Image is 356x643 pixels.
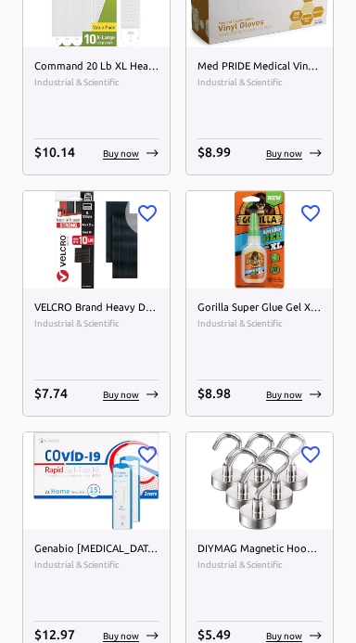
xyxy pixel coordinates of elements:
[266,629,302,643] p: Buy now
[197,316,322,331] span: Industrial & Scientific
[266,388,302,402] p: Buy now
[197,75,322,90] span: Industrial & Scientific
[23,432,170,530] img: Genabio COVID-19 Rapid Self-Test Kit 2 Pack OTC at-Home Self Test, 15 Minute Results, Non-Invasiv...
[197,145,231,160] span: $ 8.99
[103,388,139,402] p: Buy now
[197,386,231,401] span: $ 8.98
[34,627,75,642] span: $ 12.97
[103,629,139,643] p: Buy now
[197,58,322,75] h6: Med PRIDE Medical Vinyl Examination Gloves (Large, 100-Count) Latex Free Rubber | Disposable, Ult...
[186,432,333,530] img: DIYMAG Magnetic Hooks, 25Lbs Strong Heavy Duty Cruise Magnet S-Hooks for Classroom, Fridge, Hangi...
[103,147,139,161] p: Buy now
[197,558,322,572] span: Industrial & Scientific
[197,541,322,558] h6: DIYMAG Magnetic Hooks, 25Lbs Strong Heavy Duty Cruise Magnet S-Hooks for Classroom, Fridge, Hangi...
[34,145,75,160] span: $ 10.14
[34,75,159,90] span: Industrial & Scientific
[186,191,333,289] img: Gorilla Super Glue Gel XL, 25 Gram, Clear, (Pack of 1) image
[34,316,159,331] span: Industrial & Scientific
[23,191,170,289] img: VELCRO Brand Heavy Duty Fasteners | 4x2 Inch Strips with Adhesive 8 Sets | Holds 10 lbs | Black I...
[197,300,322,316] h6: Gorilla Super Glue Gel XL, 25 Gram, Clear, (Pack of 1)
[266,147,302,161] p: Buy now
[197,627,231,642] span: $ 5.49
[34,386,68,401] span: $ 7.74
[34,58,159,75] h6: Command 20 Lb XL Heavyweight Picture Hanging Strips, Damage Free Hanging Picture Hangers, No Tool...
[34,558,159,572] span: Industrial & Scientific
[34,541,159,558] h6: Genabio [MEDICAL_DATA] Rapid Self-Test Kit 2 Pack OTC at-Home Self Test, 15 Minute Results, Non-I...
[34,300,159,316] h6: VELCRO Brand Heavy Duty Fasteners | 4x2 Inch Strips with Adhesive 8 Sets | Holds 10 lbs | Black I...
